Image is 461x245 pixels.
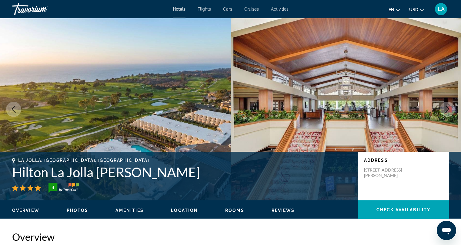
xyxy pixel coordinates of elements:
[12,1,73,17] a: Travorium
[438,6,445,12] span: LA
[115,208,144,213] span: Amenities
[115,208,144,213] button: Amenities
[364,158,443,163] p: Address
[440,102,455,117] button: Next image
[358,200,449,219] button: Check Availability
[48,183,79,193] img: trustyou-badge-hor.svg
[223,7,232,12] a: Cars
[225,208,244,213] span: Rooms
[272,208,295,213] button: Reviews
[389,7,394,12] span: en
[171,208,198,213] button: Location
[433,3,449,15] button: User Menu
[198,7,211,12] a: Flights
[12,231,449,243] h2: Overview
[271,7,289,12] a: Activities
[376,207,430,212] span: Check Availability
[389,5,400,14] button: Change language
[364,167,413,178] p: [STREET_ADDRESS][PERSON_NAME]
[18,158,149,163] span: La Jolla, [GEOGRAPHIC_DATA], [GEOGRAPHIC_DATA]
[409,5,424,14] button: Change currency
[67,208,89,213] span: Photos
[12,208,39,213] span: Overview
[244,7,259,12] a: Cruises
[6,102,21,117] button: Previous image
[272,208,295,213] span: Reviews
[173,7,185,12] a: Hotels
[12,208,39,213] button: Overview
[225,208,244,213] button: Rooms
[171,208,198,213] span: Location
[47,184,59,191] div: 4
[409,7,418,12] span: USD
[67,208,89,213] button: Photos
[12,164,352,180] h1: Hilton La Jolla [PERSON_NAME]
[437,221,456,240] iframe: Button to launch messaging window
